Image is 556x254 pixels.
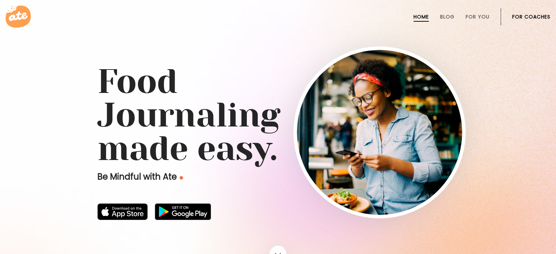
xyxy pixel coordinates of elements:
[512,14,550,20] a: For Coaches
[97,171,293,182] p: Be Mindful with Ate
[97,65,459,166] h1: Food Journaling made easy.
[413,14,429,20] a: Home
[155,203,211,220] img: badge-download-google.png
[440,14,454,20] a: Blog
[97,203,148,220] img: badge-download-apple.svg
[297,50,462,215] img: home-hero-img-rounded.png
[466,14,489,20] a: For You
